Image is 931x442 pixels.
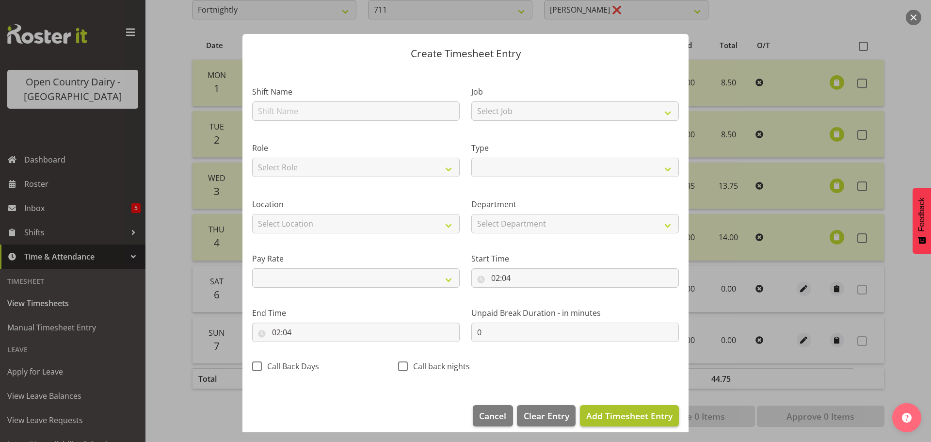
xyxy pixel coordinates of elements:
[252,198,460,210] label: Location
[262,361,319,371] span: Call Back Days
[913,188,931,254] button: Feedback - Show survey
[252,142,460,154] label: Role
[408,361,470,371] span: Call back nights
[252,253,460,264] label: Pay Rate
[471,307,679,319] label: Unpaid Break Duration - in minutes
[479,409,506,422] span: Cancel
[471,323,679,342] input: Unpaid Break Duration
[917,197,926,231] span: Feedback
[471,268,679,288] input: Click to select...
[471,198,679,210] label: Department
[580,405,679,426] button: Add Timesheet Entry
[252,101,460,121] input: Shift Name
[586,410,673,422] span: Add Timesheet Entry
[517,405,575,426] button: Clear Entry
[471,86,679,98] label: Job
[524,409,569,422] span: Clear Entry
[252,86,460,98] label: Shift Name
[902,413,912,423] img: help-xxl-2.png
[473,405,513,426] button: Cancel
[252,49,679,59] p: Create Timesheet Entry
[252,307,460,319] label: End Time
[471,253,679,264] label: Start Time
[252,323,460,342] input: Click to select...
[471,142,679,154] label: Type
